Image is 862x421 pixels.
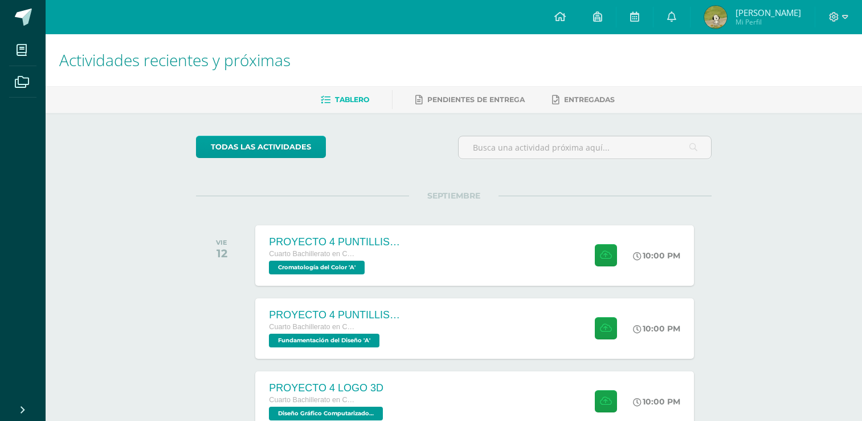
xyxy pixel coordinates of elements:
[269,236,406,248] div: PROYECTO 4 PUNTILLISMO
[269,309,406,321] div: PROYECTO 4 PUNTILLISMO
[564,95,615,104] span: Entregadas
[269,323,354,331] span: Cuarto Bachillerato en CCLL con Orientación en Diseño Gráfico
[552,91,615,109] a: Entregadas
[736,17,801,27] span: Mi Perfil
[216,246,227,260] div: 12
[269,261,365,274] span: Cromatología del Color 'A'
[59,49,291,71] span: Actividades recientes y próximas
[633,323,680,334] div: 10:00 PM
[269,407,383,420] span: Diseño Gráfico Computarizado 'A'
[427,95,525,104] span: Pendientes de entrega
[321,91,369,109] a: Tablero
[269,382,386,394] div: PROYECTO 4 LOGO 3D
[216,238,227,246] div: VIE
[196,136,326,158] a: todas las Actividades
[269,334,379,347] span: Fundamentación del Diseño 'A'
[459,136,711,159] input: Busca una actividad próxima aquí...
[736,7,801,18] span: [PERSON_NAME]
[269,396,354,404] span: Cuarto Bachillerato en CCLL con Orientación en Diseño Gráfico
[269,250,354,258] span: Cuarto Bachillerato en CCLL con Orientación en Diseño Gráfico
[409,191,499,201] span: SEPTIEMBRE
[633,250,680,261] div: 10:00 PM
[704,6,727,29] img: 68ea30dafacf2a2c41704189e124b128.png
[415,91,525,109] a: Pendientes de entrega
[633,396,680,407] div: 10:00 PM
[335,95,369,104] span: Tablero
